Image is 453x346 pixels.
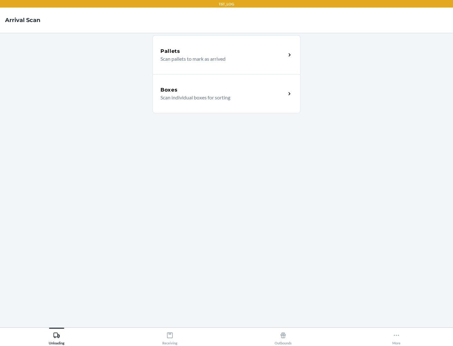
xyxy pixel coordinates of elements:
h5: Pallets [160,47,180,55]
button: Receiving [113,328,226,345]
h5: Boxes [160,86,178,94]
p: TST_LOG [219,1,234,7]
h4: Arrival Scan [5,16,40,24]
div: Receiving [162,329,177,345]
p: Scan individual boxes for sorting [160,94,281,101]
p: Scan pallets to mark as arrived [160,55,281,63]
button: Outbounds [226,328,340,345]
a: PalletsScan pallets to mark as arrived [153,35,300,74]
div: Unloading [49,329,64,345]
div: Outbounds [275,329,292,345]
button: More [340,328,453,345]
div: More [392,329,400,345]
a: BoxesScan individual boxes for sorting [153,74,300,113]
